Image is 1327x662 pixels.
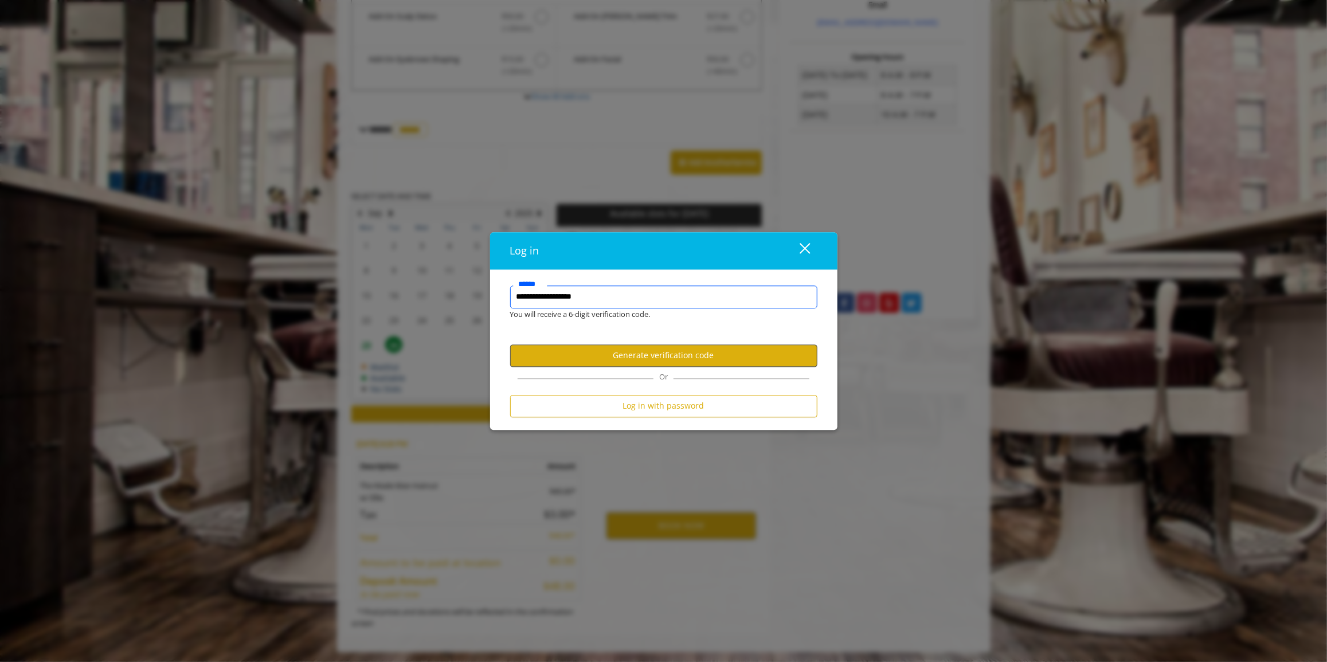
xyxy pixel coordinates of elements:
[786,242,809,260] div: close dialog
[510,244,539,257] span: Log in
[502,308,809,320] div: You will receive a 6-digit verification code.
[510,395,817,417] button: Log in with password
[653,371,674,382] span: Or
[778,239,817,263] button: close dialog
[510,344,817,367] button: Generate verification code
